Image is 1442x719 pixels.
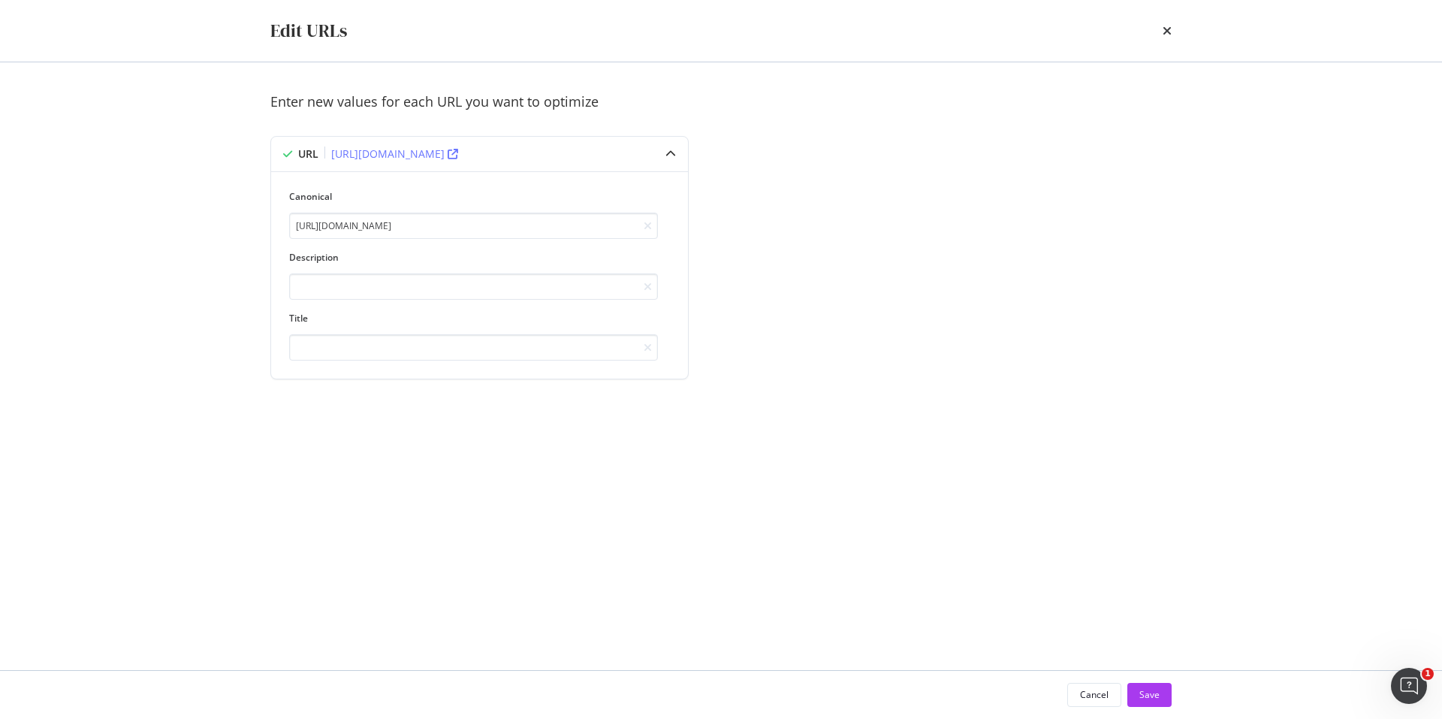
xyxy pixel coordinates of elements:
[1067,683,1121,707] button: Cancel
[289,251,658,264] label: Description
[1127,683,1172,707] button: Save
[331,147,458,162] a: [URL][DOMAIN_NAME]
[1422,668,1434,680] span: 1
[270,18,347,44] div: Edit URLs
[1163,18,1172,44] div: times
[1139,688,1160,701] div: Save
[331,147,445,162] div: [URL][DOMAIN_NAME]
[289,312,658,325] label: Title
[298,147,318,162] div: URL
[1080,688,1109,701] div: Cancel
[289,190,658,203] label: Canonical
[1391,668,1427,704] iframe: Intercom live chat
[270,92,1172,112] div: Enter new values for each URL you want to optimize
